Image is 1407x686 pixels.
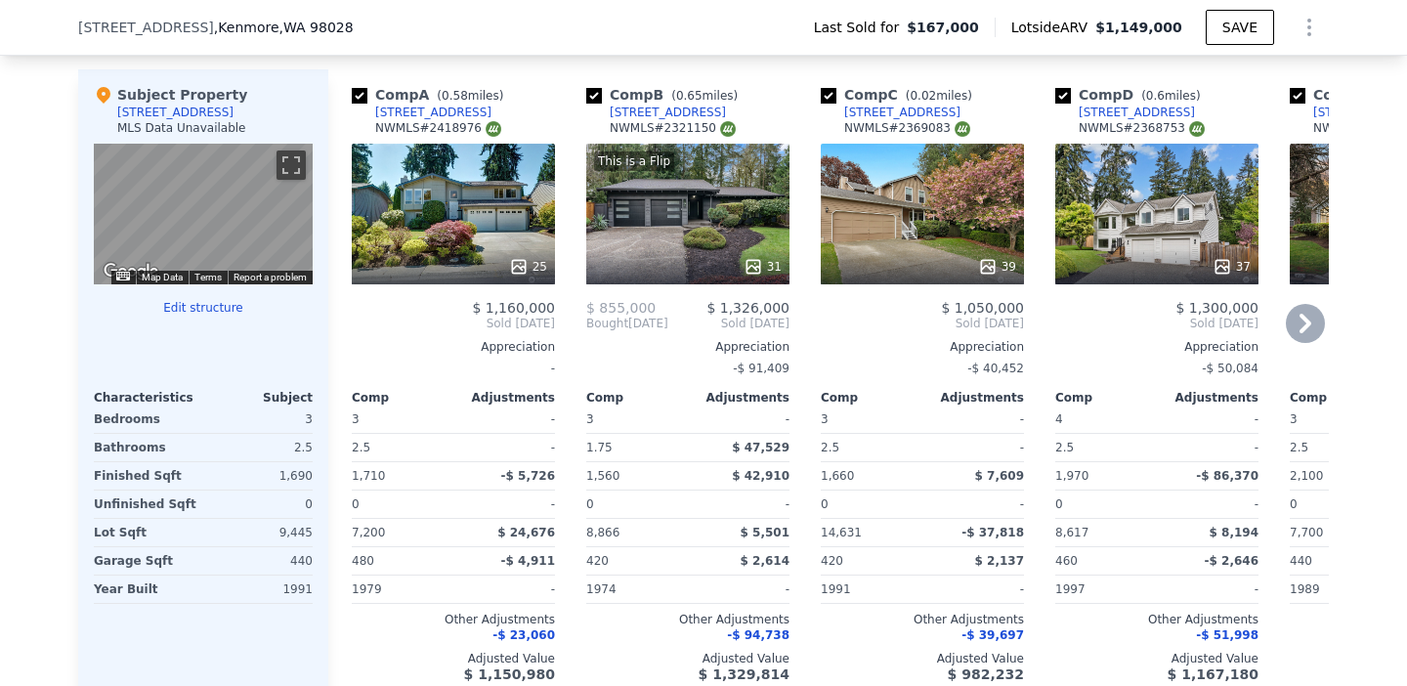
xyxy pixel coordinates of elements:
div: - [926,576,1024,603]
span: 8,866 [586,526,619,539]
span: 3 [821,412,829,426]
span: ( miles) [898,89,980,103]
div: Adjustments [453,390,555,406]
div: - [457,491,555,518]
div: [STREET_ADDRESS] [844,105,960,120]
img: NWMLS Logo [955,121,970,137]
div: - [692,406,789,433]
div: Other Adjustments [1055,612,1258,627]
span: Sold [DATE] [668,316,789,331]
span: 0 [352,497,360,511]
span: 4 [1055,412,1063,426]
div: - [457,406,555,433]
span: ( miles) [663,89,746,103]
span: $ 1,329,814 [699,666,789,682]
span: Sold [DATE] [352,316,555,331]
div: Street View [94,144,313,284]
img: NWMLS Logo [1189,121,1205,137]
div: Year Built [94,576,199,603]
div: Adjustments [688,390,789,406]
button: SAVE [1206,10,1274,45]
span: 0.02 [910,89,936,103]
div: [DATE] [586,316,668,331]
a: [STREET_ADDRESS] [352,105,491,120]
div: - [1161,406,1258,433]
button: Edit structure [94,300,313,316]
span: , WA 98028 [279,20,354,35]
div: NWMLS # 2369083 [844,120,970,137]
div: [STREET_ADDRESS] [117,105,234,120]
div: - [926,434,1024,461]
div: Finished Sqft [94,462,199,490]
span: -$ 23,060 [492,628,555,642]
div: - [1161,491,1258,518]
span: 0 [586,497,594,511]
a: Terms (opens in new tab) [194,272,222,282]
div: 1991 [207,576,313,603]
div: 3 [207,406,313,433]
div: 1989 [1290,576,1387,603]
span: 0.6 [1146,89,1165,103]
span: $ 982,232 [948,666,1024,682]
img: NWMLS Logo [720,121,736,137]
div: Garage Sqft [94,547,199,575]
div: Map [94,144,313,284]
span: $ 1,300,000 [1175,300,1258,316]
span: 0 [1290,497,1298,511]
div: 1.75 [586,434,684,461]
span: $ 855,000 [586,300,656,316]
span: 440 [1290,554,1312,568]
span: $ 1,050,000 [941,300,1024,316]
span: $ 1,326,000 [706,300,789,316]
span: 7,700 [1290,526,1323,539]
div: 1,690 [207,462,313,490]
span: $ 1,160,000 [472,300,555,316]
span: $ 5,501 [741,526,789,539]
div: 1997 [1055,576,1153,603]
div: [STREET_ADDRESS] [1079,105,1195,120]
div: - [1161,576,1258,603]
div: - [457,576,555,603]
span: 480 [352,554,374,568]
div: Comp [352,390,453,406]
span: ( miles) [1133,89,1208,103]
div: 440 [207,547,313,575]
div: Adjusted Value [586,651,789,666]
span: 1,710 [352,469,385,483]
span: $ 7,609 [975,469,1024,483]
span: 1,560 [586,469,619,483]
div: 0 [207,491,313,518]
div: Adjusted Value [821,651,1024,666]
span: -$ 94,738 [727,628,789,642]
span: $167,000 [907,18,979,37]
div: Comp B [586,85,746,105]
div: Lot Sqft [94,519,199,546]
div: Comp A [352,85,511,105]
div: Subject Property [94,85,247,105]
span: 0 [821,497,829,511]
span: ( miles) [429,89,511,103]
div: 9,445 [207,519,313,546]
div: Comp D [1055,85,1209,105]
div: 2.5 [207,434,313,461]
div: Appreciation [821,339,1024,355]
div: - [692,491,789,518]
span: 14,631 [821,526,862,539]
a: Report a problem [234,272,307,282]
div: [STREET_ADDRESS] [610,105,726,120]
div: - [926,406,1024,433]
span: -$ 37,818 [961,526,1024,539]
div: Comp [1055,390,1157,406]
span: 460 [1055,554,1078,568]
span: -$ 40,452 [967,362,1024,375]
span: $ 8,194 [1210,526,1258,539]
span: $ 24,676 [497,526,555,539]
div: Bedrooms [94,406,199,433]
div: Adjustments [922,390,1024,406]
span: -$ 91,409 [733,362,789,375]
a: [STREET_ADDRESS] [821,105,960,120]
div: NWMLS # 2321150 [610,120,736,137]
div: 1974 [586,576,684,603]
div: Appreciation [586,339,789,355]
div: 39 [978,257,1016,277]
